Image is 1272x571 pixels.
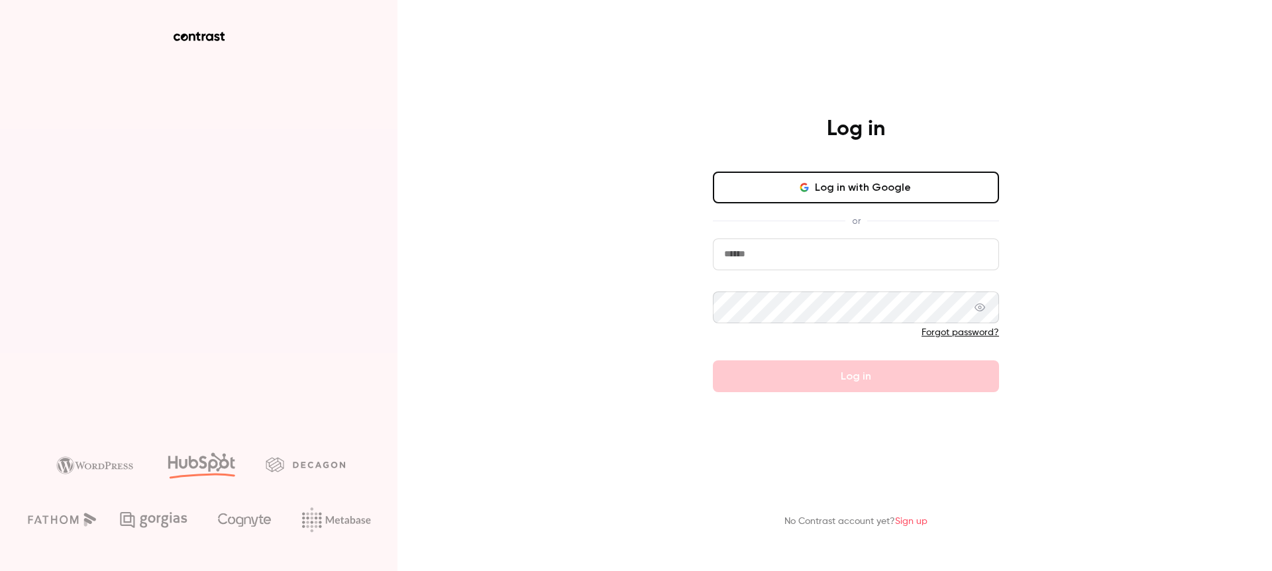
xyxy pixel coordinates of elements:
span: or [845,214,867,228]
img: decagon [266,457,345,472]
h4: Log in [827,116,885,142]
button: Log in with Google [713,172,999,203]
p: No Contrast account yet? [784,515,927,529]
a: Sign up [895,517,927,526]
a: Forgot password? [922,328,999,337]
